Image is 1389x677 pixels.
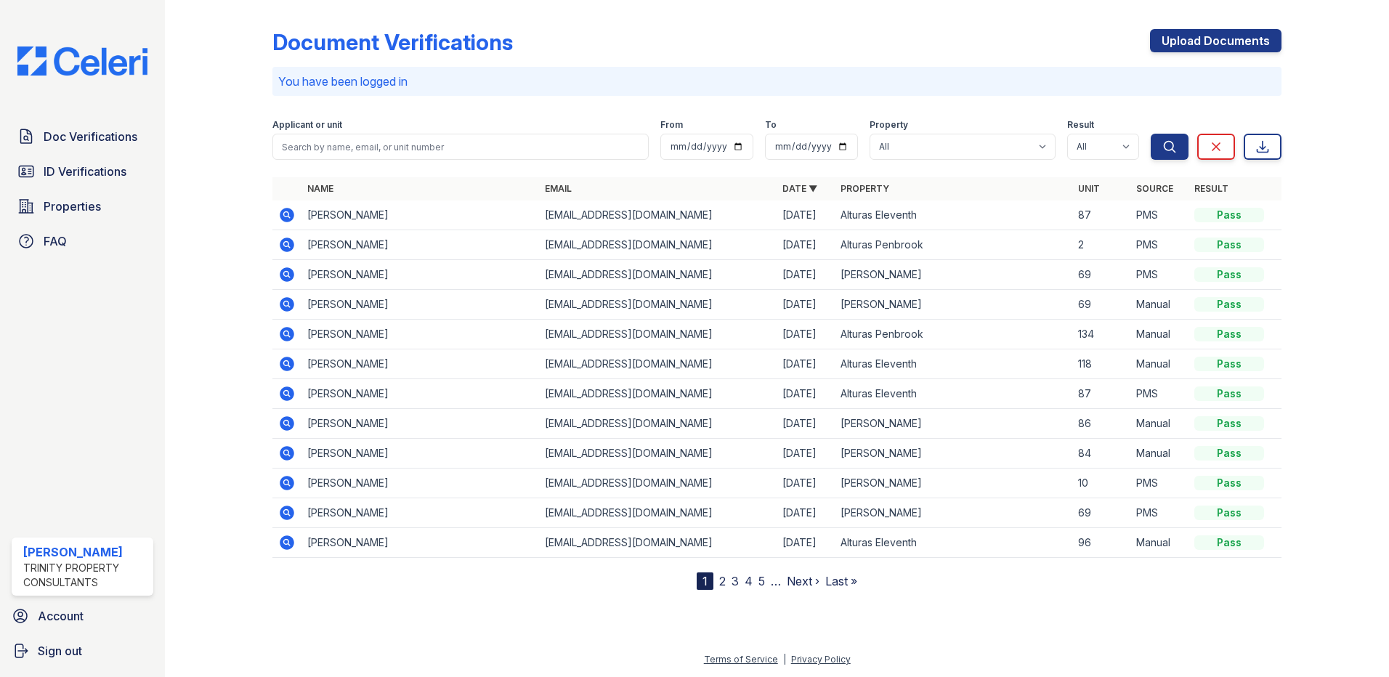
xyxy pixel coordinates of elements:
[12,227,153,256] a: FAQ
[1194,535,1264,550] div: Pass
[6,636,159,665] a: Sign out
[6,46,159,76] img: CE_Logo_Blue-a8612792a0a2168367f1c8372b55b34899dd931a85d93a1a3d3e32e68fde9ad4.png
[1194,183,1228,194] a: Result
[1130,349,1188,379] td: Manual
[1136,183,1173,194] a: Source
[835,469,1072,498] td: [PERSON_NAME]
[539,498,777,528] td: [EMAIL_ADDRESS][DOMAIN_NAME]
[44,232,67,250] span: FAQ
[272,134,649,160] input: Search by name, email, or unit number
[539,409,777,439] td: [EMAIL_ADDRESS][DOMAIN_NAME]
[1072,320,1130,349] td: 134
[835,528,1072,558] td: Alturas Eleventh
[1194,506,1264,520] div: Pass
[1067,119,1094,131] label: Result
[1078,183,1100,194] a: Unit
[1072,379,1130,409] td: 87
[539,290,777,320] td: [EMAIL_ADDRESS][DOMAIN_NAME]
[1072,349,1130,379] td: 118
[1194,267,1264,282] div: Pass
[301,230,539,260] td: [PERSON_NAME]
[539,349,777,379] td: [EMAIL_ADDRESS][DOMAIN_NAME]
[835,320,1072,349] td: Alturas Penbrook
[1150,29,1281,52] a: Upload Documents
[23,543,147,561] div: [PERSON_NAME]
[539,528,777,558] td: [EMAIL_ADDRESS][DOMAIN_NAME]
[732,574,739,588] a: 3
[12,157,153,186] a: ID Verifications
[301,439,539,469] td: [PERSON_NAME]
[1328,619,1374,662] iframe: chat widget
[777,200,835,230] td: [DATE]
[697,572,713,590] div: 1
[835,290,1072,320] td: [PERSON_NAME]
[758,574,765,588] a: 5
[539,439,777,469] td: [EMAIL_ADDRESS][DOMAIN_NAME]
[301,379,539,409] td: [PERSON_NAME]
[1194,416,1264,431] div: Pass
[1072,409,1130,439] td: 86
[539,320,777,349] td: [EMAIL_ADDRESS][DOMAIN_NAME]
[1130,200,1188,230] td: PMS
[1130,439,1188,469] td: Manual
[301,290,539,320] td: [PERSON_NAME]
[1072,469,1130,498] td: 10
[835,439,1072,469] td: [PERSON_NAME]
[38,607,84,625] span: Account
[719,574,726,588] a: 2
[777,349,835,379] td: [DATE]
[1194,208,1264,222] div: Pass
[835,379,1072,409] td: Alturas Eleventh
[835,200,1072,230] td: Alturas Eleventh
[301,260,539,290] td: [PERSON_NAME]
[545,183,572,194] a: Email
[539,260,777,290] td: [EMAIL_ADDRESS][DOMAIN_NAME]
[791,654,851,665] a: Privacy Policy
[272,119,342,131] label: Applicant or unit
[1072,290,1130,320] td: 69
[1194,297,1264,312] div: Pass
[765,119,777,131] label: To
[1130,528,1188,558] td: Manual
[1194,386,1264,401] div: Pass
[272,29,513,55] div: Document Verifications
[539,230,777,260] td: [EMAIL_ADDRESS][DOMAIN_NAME]
[1130,260,1188,290] td: PMS
[777,260,835,290] td: [DATE]
[777,409,835,439] td: [DATE]
[1072,528,1130,558] td: 96
[539,379,777,409] td: [EMAIL_ADDRESS][DOMAIN_NAME]
[23,561,147,590] div: Trinity Property Consultants
[787,574,819,588] a: Next ›
[704,654,778,665] a: Terms of Service
[1194,476,1264,490] div: Pass
[12,122,153,151] a: Doc Verifications
[777,320,835,349] td: [DATE]
[1130,498,1188,528] td: PMS
[660,119,683,131] label: From
[835,409,1072,439] td: [PERSON_NAME]
[278,73,1276,90] p: You have been logged in
[835,260,1072,290] td: [PERSON_NAME]
[835,349,1072,379] td: Alturas Eleventh
[771,572,781,590] span: …
[841,183,889,194] a: Property
[1194,446,1264,461] div: Pass
[12,192,153,221] a: Properties
[1072,260,1130,290] td: 69
[777,230,835,260] td: [DATE]
[825,574,857,588] a: Last »
[1072,230,1130,260] td: 2
[777,290,835,320] td: [DATE]
[1072,200,1130,230] td: 87
[835,230,1072,260] td: Alturas Penbrook
[783,654,786,665] div: |
[44,163,126,180] span: ID Verifications
[6,601,159,631] a: Account
[539,469,777,498] td: [EMAIL_ADDRESS][DOMAIN_NAME]
[777,498,835,528] td: [DATE]
[307,183,333,194] a: Name
[1130,409,1188,439] td: Manual
[1194,327,1264,341] div: Pass
[1130,290,1188,320] td: Manual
